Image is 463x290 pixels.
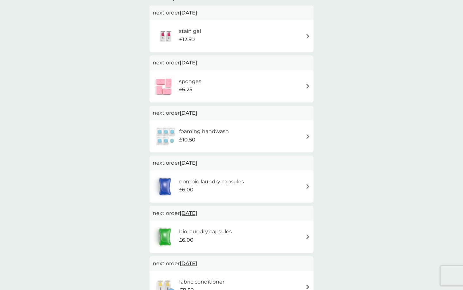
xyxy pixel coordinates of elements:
img: arrow right [305,84,310,89]
p: next order [153,9,310,17]
span: £6.00 [179,186,194,194]
h6: fabric conditioner [179,278,224,286]
p: next order [153,109,310,117]
span: £10.50 [179,136,195,144]
span: [DATE] [180,107,197,119]
h6: non-bio laundry capsules [179,178,244,186]
h6: bio laundry capsules [179,227,232,236]
p: next order [153,59,310,67]
p: next order [153,259,310,268]
img: stain gel [153,25,179,47]
img: non-bio laundry capsules [153,175,177,198]
span: [DATE] [180,257,197,270]
img: arrow right [305,34,310,39]
p: next order [153,159,310,167]
img: sponges [153,75,175,98]
h6: stain gel [179,27,201,35]
span: £6.25 [179,85,192,94]
span: [DATE] [180,56,197,69]
span: £12.50 [179,35,195,44]
span: £6.00 [179,236,194,244]
img: foaming handwash [153,125,179,148]
img: arrow right [305,285,310,289]
h6: foaming handwash [179,127,229,136]
span: [DATE] [180,157,197,169]
p: next order [153,209,310,217]
img: bio laundry capsules [153,226,177,248]
img: arrow right [305,184,310,189]
h6: sponges [179,77,201,86]
img: arrow right [305,234,310,239]
span: [DATE] [180,6,197,19]
img: arrow right [305,134,310,139]
span: [DATE] [180,207,197,219]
